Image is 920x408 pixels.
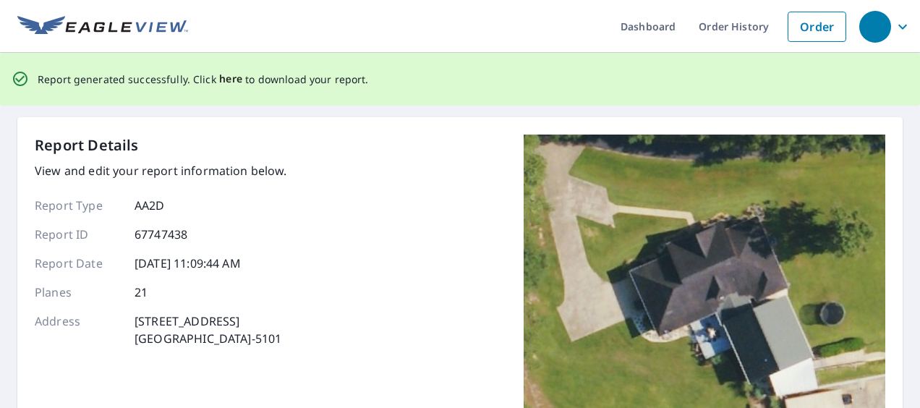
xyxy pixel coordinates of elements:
[35,255,122,272] p: Report Date
[135,255,241,272] p: [DATE] 11:09:44 AM
[35,313,122,347] p: Address
[38,70,369,88] p: Report generated successfully. Click to download your report.
[35,284,122,301] p: Planes
[35,135,139,156] p: Report Details
[135,284,148,301] p: 21
[35,226,122,243] p: Report ID
[135,313,281,347] p: [STREET_ADDRESS] [GEOGRAPHIC_DATA]-5101
[35,162,287,179] p: View and edit your report information below.
[788,12,846,42] a: Order
[35,197,122,214] p: Report Type
[219,70,243,88] button: here
[17,16,188,38] img: EV Logo
[135,197,165,214] p: AA2D
[135,226,187,243] p: 67747438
